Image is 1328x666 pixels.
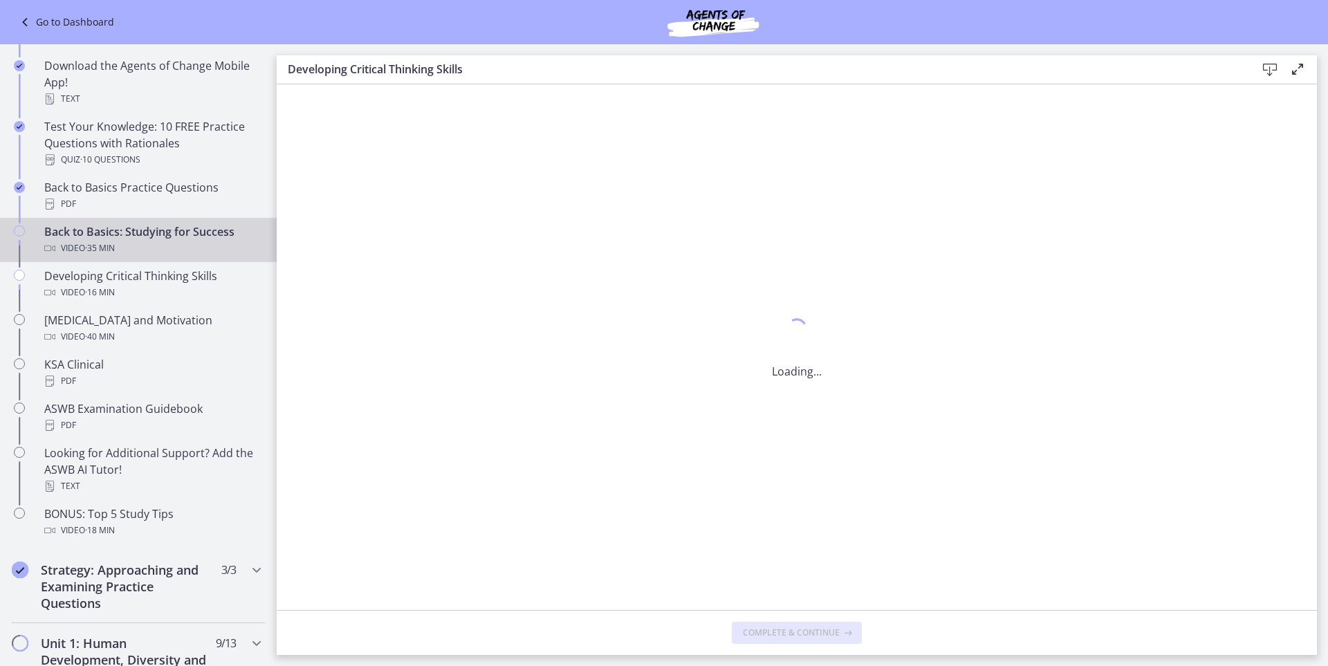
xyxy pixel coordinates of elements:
div: Video [44,522,260,539]
p: Loading... [772,363,822,380]
div: Developing Critical Thinking Skills [44,268,260,301]
div: Back to Basics: Studying for Success [44,223,260,257]
i: Completed [14,60,25,71]
span: · 18 min [85,522,115,539]
span: · 35 min [85,240,115,257]
div: 1 [772,315,822,346]
div: PDF [44,196,260,212]
div: BONUS: Top 5 Study Tips [44,506,260,539]
span: 3 / 3 [221,562,236,578]
div: Text [44,478,260,494]
div: Test Your Knowledge: 10 FREE Practice Questions with Rationales [44,118,260,168]
button: Complete & continue [732,622,862,644]
i: Completed [14,121,25,132]
span: · 16 min [85,284,115,301]
div: [MEDICAL_DATA] and Motivation [44,312,260,345]
div: Text [44,91,260,107]
i: Completed [14,182,25,193]
div: Video [44,329,260,345]
i: Completed [12,562,28,578]
div: Video [44,284,260,301]
span: · 40 min [85,329,115,345]
span: Complete & continue [743,627,840,638]
span: 9 / 13 [216,635,236,651]
div: Quiz [44,151,260,168]
div: Looking for Additional Support? Add the ASWB AI Tutor! [44,445,260,494]
div: Video [44,240,260,257]
img: Agents of Change [630,6,796,39]
span: · 10 Questions [80,151,140,168]
div: ASWB Examination Guidebook [44,400,260,434]
div: Back to Basics Practice Questions [44,179,260,212]
div: KSA Clinical [44,356,260,389]
div: Download the Agents of Change Mobile App! [44,57,260,107]
h2: Strategy: Approaching and Examining Practice Questions [41,562,210,611]
div: PDF [44,417,260,434]
div: PDF [44,373,260,389]
h3: Developing Critical Thinking Skills [288,61,1234,77]
a: Go to Dashboard [17,14,114,30]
